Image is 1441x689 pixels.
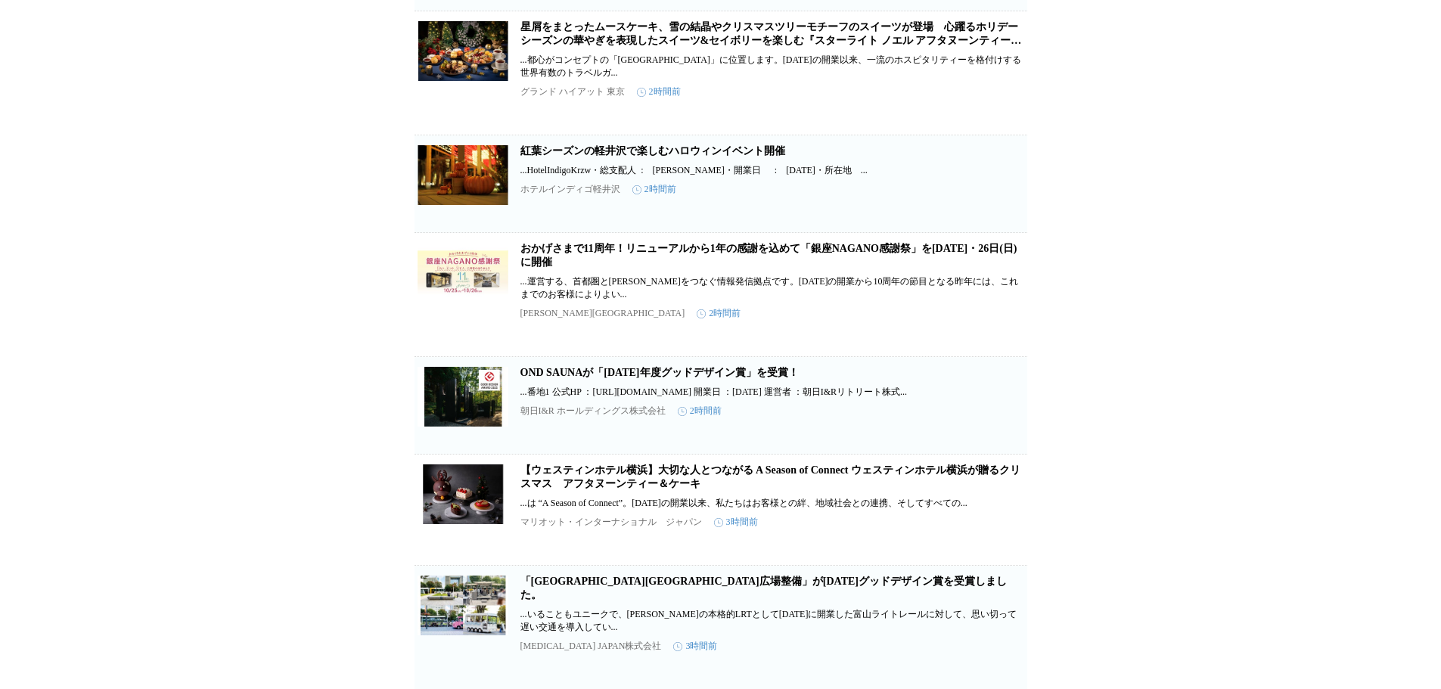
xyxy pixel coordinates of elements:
p: グランド ハイアット 東京 [520,85,625,98]
img: 【ウェスティンホテル横浜】大切な人とつながる A Season of Connect ウェスティンホテル横浜が贈るクリスマス アフタヌーンティー＆ケーキ [418,464,508,524]
p: ...は “A Season of Connect”。[DATE]の開業以来、私たちはお客様との絆、地域社会との連携、そしてすべての... [520,497,1024,510]
time: 3時間前 [673,640,717,653]
a: 【ウェスティンホテル横浜】大切な人とつながる A Season of Connect ウェスティンホテル横浜が贈るクリスマス アフタヌーンティー＆ケーキ [520,464,1021,489]
p: ...いることもユニークで、[PERSON_NAME]の本格的LRTとして[DATE]に開業した富山ライトレールに対して、思い切って遅い交通を導入してい... [520,608,1024,634]
p: ...番地1 公式HP ：[URL][DOMAIN_NAME] 開業日 ：[DATE] 運営者 ：朝日I&Rリトリート株式... [520,386,1024,399]
p: 朝日I&R ホールディングス株式会社 [520,405,666,417]
p: ...運営する、首都圏と[PERSON_NAME]をつなぐ情報発信拠点です。[DATE]の開業から10周年の節目となる昨年には、これまでのお客様によりよい... [520,275,1024,301]
img: 「富山市ブールバール広場整備」が2025年グッドデザイン賞を受賞しました。 [418,575,508,635]
p: ...HotelIndigoKrzw・総支配人 : [PERSON_NAME]・開業日 : [DATE]・所在地 ... [520,164,1024,177]
a: 紅葉シーズンの軽井沢で楽しむハロウィンイベント開催 [520,145,785,157]
a: 星屑をまとったムースケーキ、雪の結晶やクリスマスツリーモチーフのスイーツが登場 心躍るホリデーシーズンの華やぎを表現したスイーツ&セイボリーを楽しむ『スターライト ノエル アフタヌーンティー』開催 [520,21,1022,60]
img: OND SAUNAが「2025年度グッドデザイン賞」を受賞！ [418,366,508,427]
a: 「[GEOGRAPHIC_DATA][GEOGRAPHIC_DATA]広場整備」が[DATE]グッドデザイン賞を受賞しました。 [520,576,1007,601]
p: [PERSON_NAME][GEOGRAPHIC_DATA] [520,308,685,319]
p: [MEDICAL_DATA] JAPAN株式会社 [520,640,662,653]
time: 3時間前 [714,516,758,529]
img: 紅葉シーズンの軽井沢で楽しむハロウィンイベント開催 [418,144,508,205]
time: 2時間前 [678,405,722,417]
a: おかげさまで11周年！リニューアルから1年の感謝を込めて「銀座NAGANO感謝祭」を[DATE]・26日(日)に開催 [520,243,1017,268]
time: 2時間前 [632,183,676,196]
p: ...都心がコンセプトの「[GEOGRAPHIC_DATA]」に位置します。[DATE]の開業以来、一流のホスピタリティーを格付けする世界有数のトラベルガ... [520,54,1024,79]
img: 星屑をまとったムースケーキ、雪の結晶やクリスマスツリーモチーフのスイーツが登場 心躍るホリデーシーズンの華やぎを表現したスイーツ&セイボリーを楽しむ『スターライト ノエル アフタヌーンティー』開催 [418,20,508,81]
time: 2時間前 [697,307,741,320]
img: おかげさまで11周年！リニューアルから1年の感謝を込めて「銀座NAGANO感謝祭」を10月25日(土)・26日(日)に開催 [418,242,508,303]
time: 2時間前 [637,85,681,98]
p: ホテルインディゴ軽井沢 [520,183,620,196]
a: OND SAUNAが「[DATE]年度グッドデザイン賞」を受賞！ [520,367,799,378]
p: マリオット・インターナショナル ジャパン [520,516,702,529]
